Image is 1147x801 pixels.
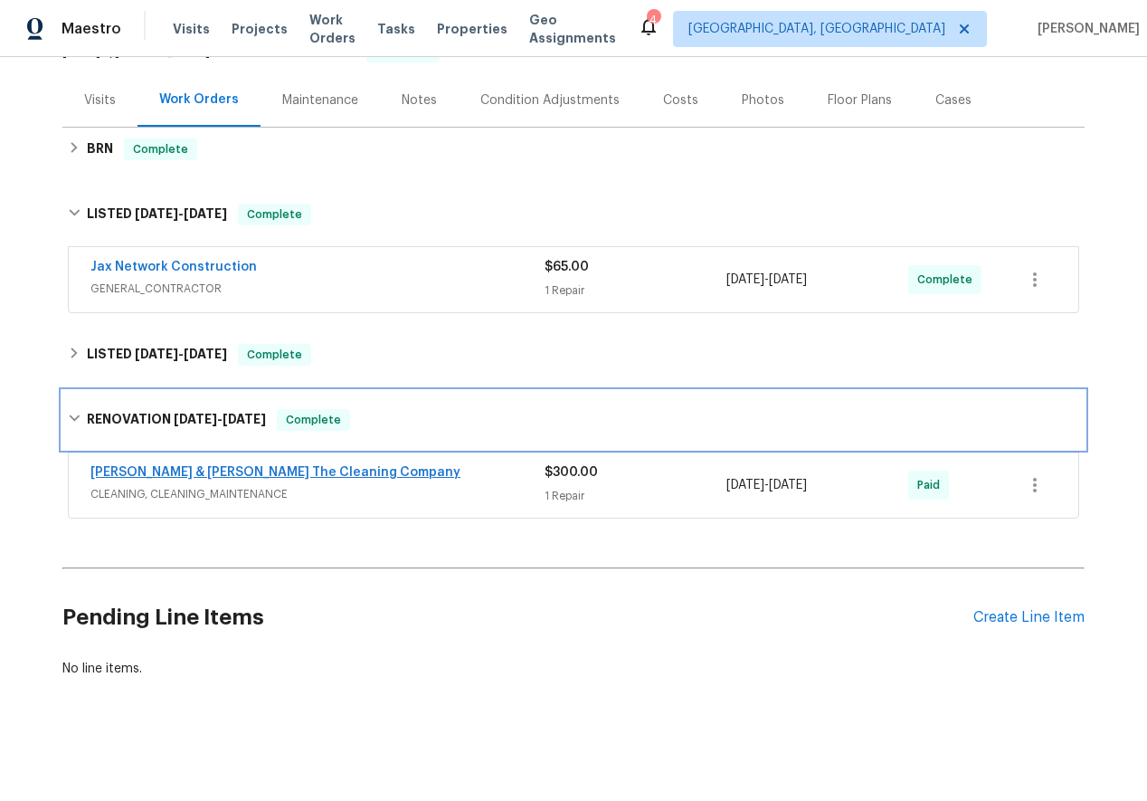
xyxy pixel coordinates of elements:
div: Create Line Item [973,609,1085,626]
div: Condition Adjustments [480,91,620,110]
h6: LISTED [87,344,227,366]
span: Visits [173,20,210,38]
span: [DATE] [726,479,764,491]
span: [DATE] [769,479,807,491]
div: Photos [742,91,784,110]
a: [PERSON_NAME] & [PERSON_NAME] The Cleaning Company [90,466,460,479]
div: 1 Repair [545,281,726,300]
span: - [174,413,266,425]
div: LISTED [DATE]-[DATE]Complete [62,333,1085,377]
div: 4 [647,11,659,29]
span: $65.00 [545,261,589,273]
span: - [135,348,227,360]
span: [DATE] [184,348,227,360]
h6: RENOVATION [87,409,266,431]
span: Complete [917,271,980,289]
div: LISTED [DATE]-[DATE]Complete [62,186,1085,243]
span: [DATE] [223,413,266,425]
div: Maintenance [282,91,358,110]
div: No line items. [62,660,1085,678]
span: CLEANING, CLEANING_MAINTENANCE [90,485,545,503]
span: [GEOGRAPHIC_DATA], [GEOGRAPHIC_DATA] [688,20,945,38]
span: - [135,207,227,220]
h6: BRN [87,138,113,160]
span: [PERSON_NAME] [1030,20,1140,38]
span: Maestro [62,20,121,38]
span: Complete [279,411,348,429]
span: Properties [437,20,507,38]
div: Work Orders [159,91,239,109]
span: Work Orders [309,11,355,47]
span: Geo Assignments [529,11,616,47]
h6: LISTED [87,204,227,225]
span: Paid [917,476,947,494]
span: $300.00 [545,466,598,479]
span: [DATE] [135,207,178,220]
span: Complete [240,346,309,364]
a: Jax Network Construction [90,261,257,273]
span: GENERAL_CONTRACTOR [90,280,545,298]
span: - [726,476,807,494]
div: Cases [935,91,972,110]
span: - [726,271,807,289]
span: BRN [328,45,440,58]
span: [DATE] [769,273,807,286]
span: [DATE] [62,45,100,58]
span: [DATE] [135,348,178,360]
div: Floor Plans [828,91,892,110]
div: RENOVATION [DATE]-[DATE]Complete [62,391,1085,449]
h2: Pending Line Items [62,576,973,660]
div: Visits [84,91,116,110]
span: Complete [126,140,195,158]
div: Costs [663,91,698,110]
div: Notes [402,91,437,110]
div: 1 Repair [545,487,726,505]
span: [DATE] [184,207,227,220]
div: BRN Complete [62,128,1085,171]
span: Tasks [377,23,415,35]
span: Complete [240,205,309,224]
span: [DATE] [726,273,764,286]
span: Projects [232,20,288,38]
span: [DATE] [174,413,217,425]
